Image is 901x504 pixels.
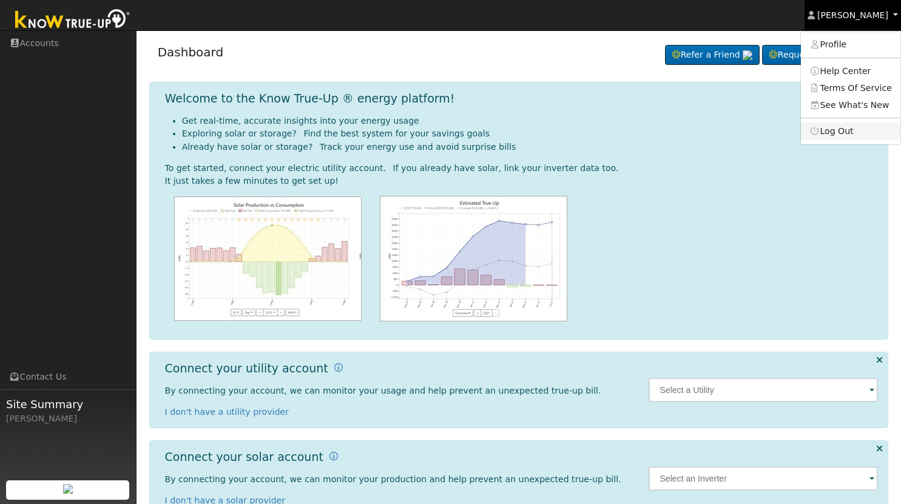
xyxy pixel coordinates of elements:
[6,396,130,412] span: Site Summary
[165,386,601,395] span: By connecting your account, we can monitor your usage and help prevent an unexpected true-up bill.
[182,127,879,140] li: Exploring solar or storage? Find the best system for your savings goals
[762,45,880,66] a: Request a Cleaning
[165,450,323,464] h1: Connect your solar account
[801,79,900,96] a: Terms Of Service
[182,115,879,127] li: Get real-time, accurate insights into your energy usage
[743,50,752,60] img: retrieve
[165,92,455,106] h1: Welcome to the Know True-Up ® energy platform!
[165,474,621,484] span: By connecting your account, we can monitor your production and help prevent an unexpected true-up...
[158,45,224,59] a: Dashboard
[165,175,879,187] div: It just takes a few minutes to get set up!
[649,466,878,491] input: Select an Inverter
[6,412,130,425] div: [PERSON_NAME]
[801,62,900,79] a: Help Center
[665,45,760,66] a: Refer a Friend
[801,36,900,53] a: Profile
[63,484,73,494] img: retrieve
[9,7,137,34] img: Know True-Up
[165,407,289,417] a: I don't have a utility provider
[801,123,900,139] a: Log Out
[801,96,900,113] a: See What's New
[165,361,328,375] h1: Connect your utility account
[817,10,888,20] span: [PERSON_NAME]
[182,141,879,153] li: Already have solar or storage? Track your energy use and avoid surprise bills
[649,378,878,402] input: Select a Utility
[165,162,879,175] div: To get started, connect your electric utility account. If you already have solar, link your inver...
